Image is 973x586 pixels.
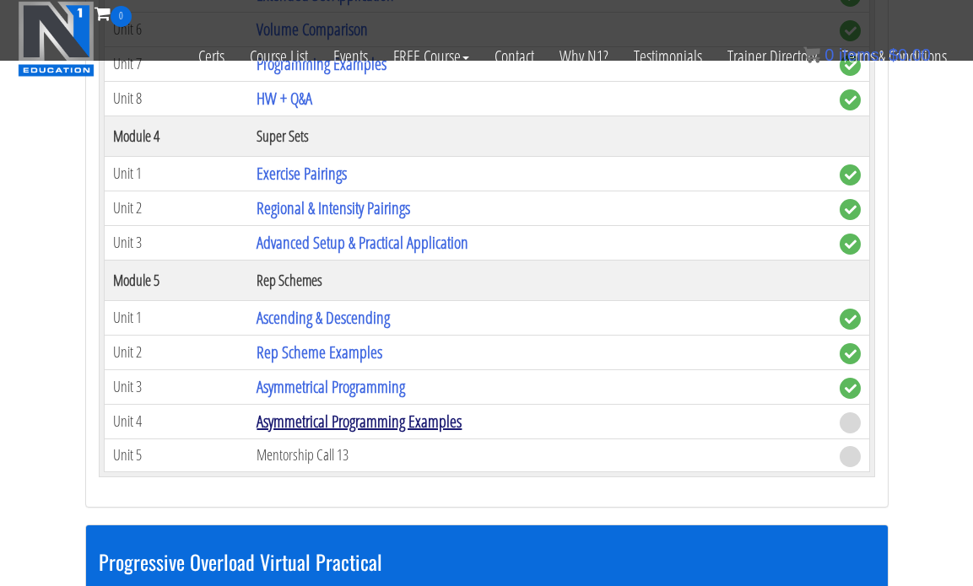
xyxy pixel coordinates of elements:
[840,378,861,399] span: complete
[840,89,861,110] span: complete
[18,1,95,77] img: n1-education
[104,300,248,335] td: Unit 1
[237,27,321,86] a: Course List
[889,46,898,64] span: $
[715,27,830,86] a: Trainer Directory
[104,81,248,116] td: Unit 8
[840,234,861,255] span: complete
[321,27,381,86] a: Events
[839,46,884,64] span: items:
[104,116,248,156] th: Module 4
[547,27,621,86] a: Why N1?
[104,404,248,438] td: Unit 4
[257,196,410,219] a: Regional & Intensity Pairings
[248,260,830,300] th: Rep Schemes
[803,46,820,63] img: icon11.png
[257,87,312,110] a: HW + Q&A
[257,306,390,329] a: Ascending & Descending
[840,343,861,364] span: complete
[111,6,132,27] span: 0
[482,27,547,86] a: Contact
[104,191,248,225] td: Unit 2
[257,375,405,398] a: Asymmetrical Programming
[104,225,248,260] td: Unit 3
[248,438,830,471] td: Mentorship Call 13
[104,335,248,369] td: Unit 2
[104,156,248,191] td: Unit 1
[104,369,248,404] td: Unit 3
[803,46,931,64] a: 0 items: $0.00
[840,309,861,330] span: complete
[840,199,861,220] span: complete
[257,341,382,363] a: Rep Scheme Examples
[99,551,875,573] h3: Progressive Overload Virtual Practical
[621,27,715,86] a: Testimonials
[257,231,468,254] a: Advanced Setup & Practical Application
[104,438,248,471] td: Unit 5
[889,46,931,64] bdi: 0.00
[824,46,834,64] span: 0
[830,27,959,86] a: Terms & Conditions
[381,27,482,86] a: FREE Course
[186,27,237,86] a: Certs
[95,2,132,24] a: 0
[104,260,248,300] th: Module 5
[248,116,830,156] th: Super Sets
[257,410,462,433] a: Asymmetrical Programming Examples
[840,164,861,185] span: complete
[257,162,347,185] a: Exercise Pairings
